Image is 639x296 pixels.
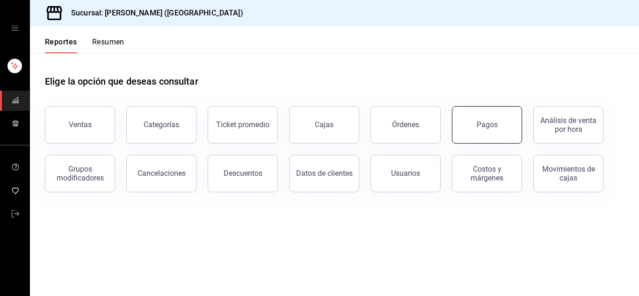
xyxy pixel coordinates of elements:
button: Ventas [45,106,115,144]
button: Usuarios [370,155,441,192]
button: Datos de clientes [289,155,359,192]
button: Pagos [452,106,522,144]
div: Movimientos de cajas [539,165,597,182]
div: Ventas [69,120,92,129]
button: Análisis de venta por hora [533,106,603,144]
button: Descuentos [208,155,278,192]
div: Pagos [477,120,498,129]
button: Grupos modificadores [45,155,115,192]
button: open drawer [11,24,19,32]
h3: Sucursal: [PERSON_NAME] ([GEOGRAPHIC_DATA]) [64,7,243,19]
button: Costos y márgenes [452,155,522,192]
div: Categorías [144,120,179,129]
button: Órdenes [370,106,441,144]
div: Datos de clientes [296,169,353,178]
div: Órdenes [392,120,419,129]
div: Usuarios [391,169,420,178]
div: Análisis de venta por hora [539,116,597,134]
button: Categorías [126,106,196,144]
button: Movimientos de cajas [533,155,603,192]
div: Descuentos [224,169,262,178]
button: Cancelaciones [126,155,196,192]
button: Reportes [45,37,77,53]
div: Cajas [315,119,334,130]
div: Ticket promedio [216,120,269,129]
div: Grupos modificadores [51,165,109,182]
a: Cajas [289,106,359,144]
div: Cancelaciones [138,169,186,178]
div: navigation tabs [45,37,124,53]
button: Ticket promedio [208,106,278,144]
h1: Elige la opción que deseas consultar [45,74,198,88]
div: Costos y márgenes [458,165,516,182]
button: Resumen [92,37,124,53]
